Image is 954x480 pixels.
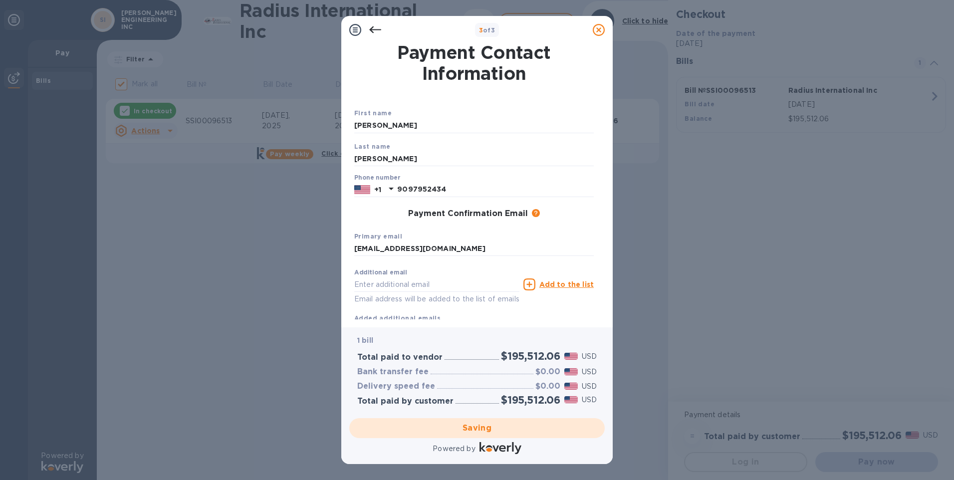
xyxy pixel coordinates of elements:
b: 1 bill [357,336,373,344]
img: USD [564,353,578,360]
p: USD [582,395,597,405]
h3: Delivery speed fee [357,382,435,391]
img: Logo [479,442,521,454]
img: USD [564,368,578,375]
u: Add to the list [539,280,594,288]
img: USD [564,383,578,390]
input: Enter your primary name [354,241,594,256]
b: Last name [354,143,391,150]
h3: Payment Confirmation Email [408,209,528,219]
b: Added additional emails [354,314,441,322]
p: USD [582,351,597,362]
input: Enter additional email [354,277,519,292]
h1: Payment Contact Information [354,42,594,84]
p: +1 [374,185,381,195]
p: USD [582,381,597,392]
input: Enter your first name [354,118,594,133]
b: of 3 [479,26,495,34]
b: Primary email [354,233,402,240]
p: USD [582,367,597,377]
img: USD [564,396,578,403]
img: US [354,184,370,195]
h3: Total paid by customer [357,397,454,406]
label: Phone number [354,175,400,181]
h3: $0.00 [535,382,560,391]
label: Additional email [354,270,407,276]
h2: $195,512.06 [501,350,560,362]
span: 3 [479,26,483,34]
h3: $0.00 [535,367,560,377]
h3: Bank transfer fee [357,367,429,377]
input: Enter your last name [354,151,594,166]
p: Email address will be added to the list of emails [354,293,519,305]
h2: $195,512.06 [501,394,560,406]
input: Enter your phone number [397,182,594,197]
h3: Total paid to vendor [357,353,443,362]
b: First name [354,109,392,117]
p: Powered by [433,444,475,454]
